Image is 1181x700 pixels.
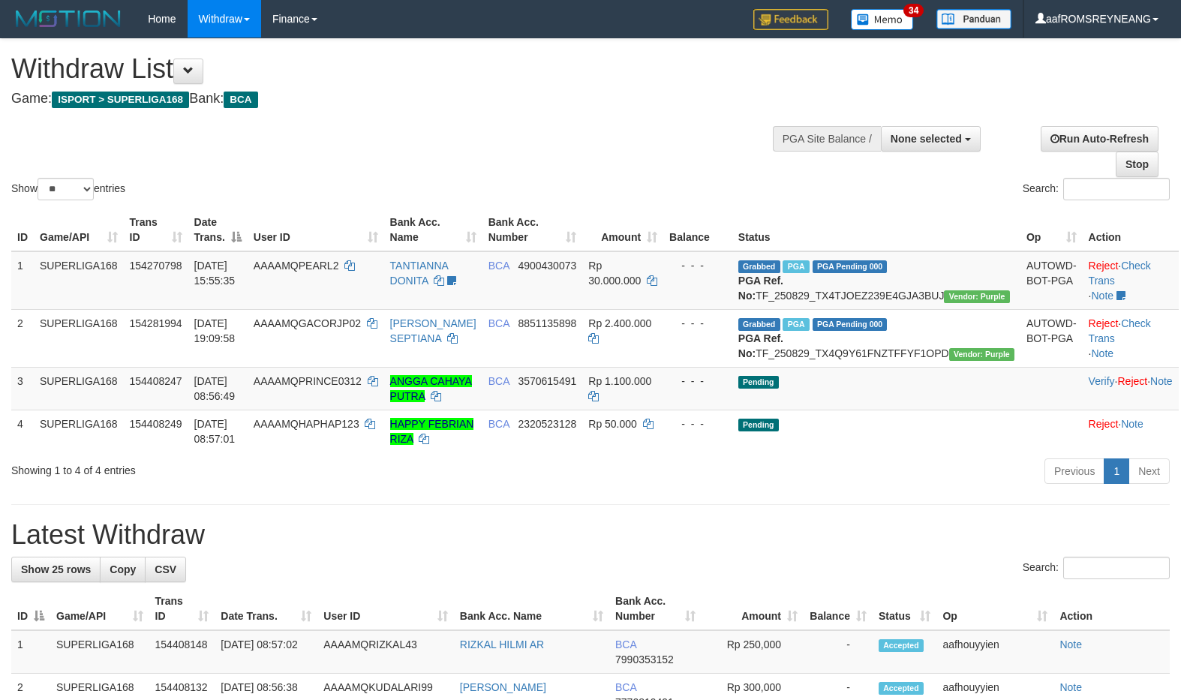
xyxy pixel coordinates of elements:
td: AUTOWD-BOT-PGA [1020,251,1083,310]
h4: Game: Bank: [11,92,772,107]
td: 4 [11,410,34,452]
span: BCA [488,260,509,272]
span: Pending [738,419,779,431]
th: Game/API: activate to sort column ascending [50,587,149,630]
label: Search: [1023,178,1170,200]
td: - [804,630,873,674]
td: · · [1083,309,1179,367]
th: Game/API: activate to sort column ascending [34,209,124,251]
a: Previous [1044,458,1104,484]
a: Stop [1116,152,1158,177]
span: Pending [738,376,779,389]
a: Copy [100,557,146,582]
th: Balance: activate to sort column ascending [804,587,873,630]
a: Note [1059,681,1082,693]
td: SUPERLIGA168 [34,251,124,310]
span: [DATE] 08:56:49 [194,375,236,402]
a: Note [1121,418,1143,430]
span: Vendor URL: https://trx4.1velocity.biz [944,290,1009,303]
td: [DATE] 08:57:02 [215,630,317,674]
a: Check Trans [1089,260,1151,287]
label: Search: [1023,557,1170,579]
b: PGA Ref. No: [738,275,783,302]
th: Date Trans.: activate to sort column descending [188,209,248,251]
input: Search: [1063,178,1170,200]
img: MOTION_logo.png [11,8,125,30]
h1: Withdraw List [11,54,772,84]
span: 154270798 [130,260,182,272]
img: Button%20Memo.svg [851,9,914,30]
span: Accepted [879,639,924,652]
div: Showing 1 to 4 of 4 entries [11,457,481,478]
span: AAAAMQPRINCE0312 [254,375,362,387]
div: - - - [669,258,726,273]
a: HAPPY FEBRIAN RIZA [390,418,474,445]
span: Rp 30.000.000 [588,260,641,287]
a: Note [1091,347,1113,359]
a: Note [1091,290,1113,302]
th: ID [11,209,34,251]
td: SUPERLIGA168 [34,309,124,367]
a: [PERSON_NAME] [460,681,546,693]
td: SUPERLIGA168 [50,630,149,674]
th: Amount: activate to sort column ascending [702,587,804,630]
span: BCA [488,317,509,329]
span: Copy 3570615491 to clipboard [518,375,576,387]
span: Copy 7990353152 to clipboard [615,653,674,665]
td: AUTOWD-BOT-PGA [1020,309,1083,367]
a: Reject [1089,260,1119,272]
a: TANTIANNA DONITA [390,260,449,287]
span: PGA Pending [813,318,888,331]
span: [DATE] 08:57:01 [194,418,236,445]
th: Status: activate to sort column ascending [873,587,936,630]
th: Bank Acc. Number: activate to sort column ascending [609,587,702,630]
a: Reject [1089,317,1119,329]
span: Vendor URL: https://trx4.1velocity.biz [949,348,1014,361]
span: Rp 2.400.000 [588,317,651,329]
span: BCA [615,681,636,693]
span: BCA [488,375,509,387]
img: panduan.png [936,9,1011,29]
td: 1 [11,251,34,310]
th: Balance [663,209,732,251]
span: None selected [891,133,962,145]
span: Copy 2320523128 to clipboard [518,418,576,430]
b: PGA Ref. No: [738,332,783,359]
a: Run Auto-Refresh [1041,126,1158,152]
span: Show 25 rows [21,563,91,575]
button: None selected [881,126,981,152]
span: BCA [488,418,509,430]
span: [DATE] 15:55:35 [194,260,236,287]
td: · · [1083,367,1179,410]
td: aafhouyyien [936,630,1053,674]
span: Marked by aafmaleo [783,260,809,273]
div: - - - [669,416,726,431]
span: 154408249 [130,418,182,430]
span: Copy 8851135898 to clipboard [518,317,576,329]
span: Accepted [879,682,924,695]
span: BCA [224,92,257,108]
th: User ID: activate to sort column ascending [317,587,454,630]
span: AAAAMQPEARL2 [254,260,339,272]
th: Bank Acc. Name: activate to sort column ascending [454,587,609,630]
th: Bank Acc. Number: activate to sort column ascending [482,209,583,251]
a: Note [1150,375,1173,387]
a: Note [1059,638,1082,650]
td: TF_250829_TX4Q9Y61FNZTFFYF1OPD [732,309,1020,367]
a: Show 25 rows [11,557,101,582]
td: · [1083,410,1179,452]
span: BCA [615,638,636,650]
th: User ID: activate to sort column ascending [248,209,384,251]
span: Rp 50.000 [588,418,637,430]
th: Date Trans.: activate to sort column ascending [215,587,317,630]
a: Next [1128,458,1170,484]
input: Search: [1063,557,1170,579]
div: - - - [669,374,726,389]
span: 34 [903,4,924,17]
label: Show entries [11,178,125,200]
h1: Latest Withdraw [11,520,1170,550]
span: Marked by aafnonsreyleab [783,318,809,331]
span: 154408247 [130,375,182,387]
select: Showentries [38,178,94,200]
span: Copy 4900430073 to clipboard [518,260,576,272]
